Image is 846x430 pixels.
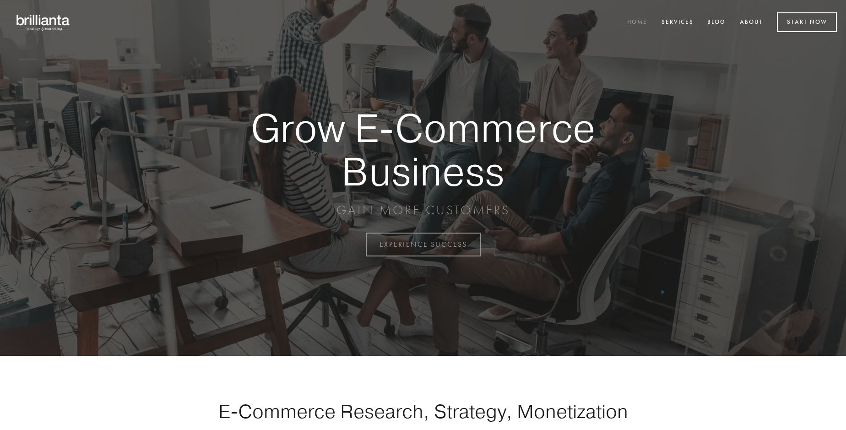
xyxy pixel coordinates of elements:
a: Blog [701,15,732,30]
a: About [734,15,769,30]
h1: E-Commerce Research, Strategy, Monetization [190,400,656,423]
p: GAIN MORE CUSTOMERS [219,202,627,218]
img: brillianta - research, strategy, marketing [9,9,78,36]
a: Start Now [777,12,837,32]
strong: Grow E-Commerce Business [219,106,627,193]
a: EXPERIENCE SUCCESS [366,233,481,256]
a: Services [656,15,700,30]
a: Home [621,15,653,30]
